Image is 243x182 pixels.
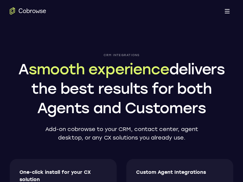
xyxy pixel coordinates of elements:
[10,7,46,15] a: Go to the home page
[42,125,201,142] p: Add-on cobrowse to your CRM, contact center, agent desktop, or any CX solutions you already use.
[136,169,224,176] p: Custom Agent Integrations
[10,59,233,118] h1: A delivers the best results for both Agents and Customers
[29,60,169,78] span: smooth experience
[10,53,233,57] p: CRM Integrations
